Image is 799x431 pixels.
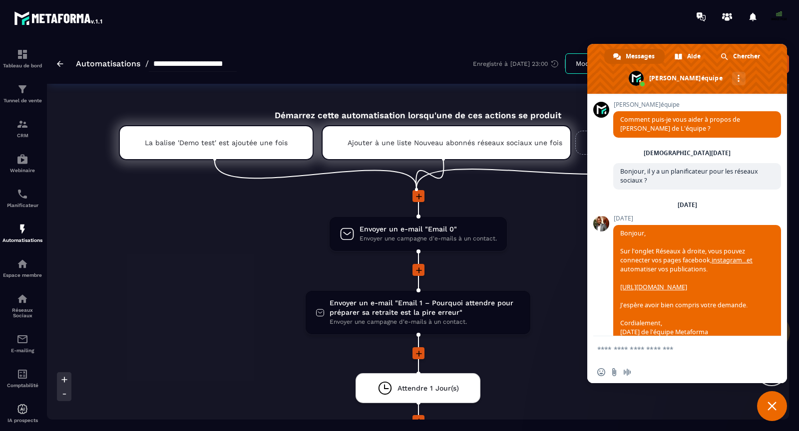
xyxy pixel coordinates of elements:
a: Aide [666,49,711,64]
a: automationsautomationsEspace membre [2,250,42,285]
img: social-network [16,293,28,305]
p: Tunnel de vente [2,98,42,103]
span: Aide [687,49,701,64]
a: accountantaccountantComptabilité [2,361,42,396]
p: Automatisations [2,237,42,243]
a: social-networksocial-networkRéseaux Sociaux [2,285,42,326]
img: logo [14,9,104,27]
span: Insérer un emoji [597,368,605,376]
a: schedulerschedulerPlanificateur [2,181,42,215]
div: [DEMOGRAPHIC_DATA][DATE] [644,150,731,156]
span: Envoyer un e-mail "Email 0" [360,224,497,234]
div: [DATE] [678,202,697,208]
a: automationsautomationsAutomatisations [2,215,42,250]
a: Messages [604,49,665,64]
p: CRM [2,133,42,138]
a: emailemailE-mailing [2,326,42,361]
span: Comment puis-je vous aider à propos de [PERSON_NAME] de L'équipe ? [620,115,740,133]
p: Réseaux Sociaux [2,307,42,318]
a: Ajouter un nouveau déclencheur [575,131,720,155]
a: Automatisations [76,59,140,68]
p: Tableau de bord [2,63,42,68]
img: automations [16,223,28,235]
p: [DATE] 23:00 [510,60,548,67]
img: accountant [16,368,28,380]
img: arrow [57,61,63,67]
p: E-mailing [2,348,42,353]
img: formation [16,48,28,60]
span: Envoyer une campagne d'e-mails à un contact. [360,234,497,243]
span: [DATE] [613,215,781,222]
img: automations [16,153,28,165]
button: Modèle [565,53,610,74]
p: La balise 'Demo test' est ajoutée une fois [145,139,288,147]
span: Bonjour, Sur l'onglet Réseaux à droite, vous pouvez connecter vos pages facebook, automatiser vos... [620,229,753,336]
span: Bonjour, il y a un planificateur pour les réseaux sociaux ? [620,167,758,185]
span: Envoyer un e-mail "Email 1 – Pourquoi attendre pour préparer sa retraite est la pire erreur" [330,298,520,317]
span: [PERSON_NAME]équipe [613,101,781,108]
a: formationformationTunnel de vente [2,76,42,111]
img: automations [16,258,28,270]
a: formationformationCRM [2,111,42,146]
p: Planificateur [2,203,42,208]
img: formation [16,83,28,95]
p: Espace membre [2,272,42,278]
p: Ajouter à une liste Nouveau abonnés réseaux sociaux une fois [348,139,545,147]
div: Démarrez cette automatisation lorsqu'une de ces actions se produit [94,99,743,120]
span: Envoyer une campagne d'e-mails à un contact. [330,317,520,327]
span: Attendre 1 Jour(s) [398,384,459,393]
textarea: Entrez votre message... [597,336,757,361]
img: automations [16,403,28,415]
p: Webinaire [2,168,42,173]
a: [URL][DOMAIN_NAME] [620,283,687,291]
img: scheduler [16,188,28,200]
span: Messages [626,49,655,64]
a: automationsautomationsWebinaire [2,146,42,181]
span: Message audio [623,368,631,376]
span: Envoyer un fichier [610,368,618,376]
a: Chercher [712,49,770,64]
a: instagram...et [712,256,753,264]
a: Fermer le chat [757,391,787,421]
img: formation [16,118,28,130]
div: Enregistré à [473,59,565,68]
a: formationformationTableau de bord [2,41,42,76]
span: / [145,59,149,68]
p: Comptabilité [2,383,42,388]
img: email [16,333,28,345]
p: IA prospects [2,418,42,423]
span: Chercher [733,49,760,64]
